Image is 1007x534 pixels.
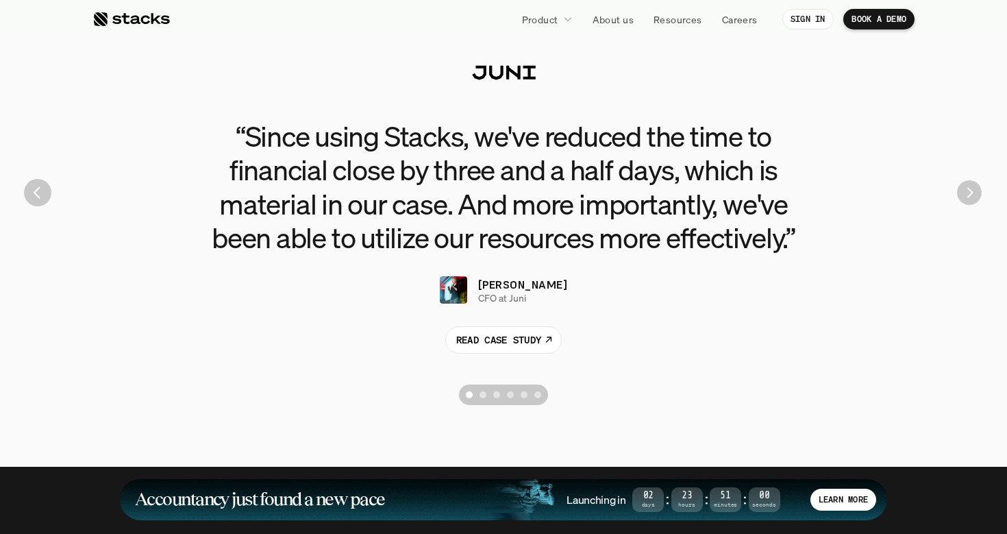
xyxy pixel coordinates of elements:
span: 23 [671,492,703,500]
span: Days [632,502,664,507]
button: Scroll to page 1 [459,385,476,405]
a: BOOK A DEMO [843,9,915,29]
strong: : [703,491,710,507]
a: Privacy Policy [162,317,222,327]
span: 51 [710,492,741,500]
a: SIGN IN [782,9,834,29]
img: Back Arrow [24,179,51,206]
button: Scroll to page 5 [517,385,531,405]
button: Previous [24,179,51,206]
p: CFO at Juni [478,293,526,304]
button: Scroll to page 6 [531,385,548,405]
button: Scroll to page 2 [476,385,490,405]
p: LEARN MORE [819,495,868,505]
span: Hours [671,502,703,507]
button: Next [957,180,982,205]
h1: Accountancy just found a new pace [135,491,385,507]
a: Careers [714,7,766,32]
span: 02 [632,492,664,500]
p: BOOK A DEMO [851,14,906,24]
h4: Launching in [567,492,625,507]
a: About us [584,7,642,32]
p: Resources [654,12,702,27]
p: [PERSON_NAME] [478,276,567,293]
p: Product [522,12,558,27]
p: Careers [722,12,758,27]
span: 00 [749,492,780,500]
a: Resources [645,7,710,32]
span: Minutes [710,502,741,507]
h3: “Since using Stacks, we've reduced the time to financial close by three and a half days, which is... [195,119,812,254]
span: Seconds [749,502,780,507]
strong: : [741,491,748,507]
p: SIGN IN [791,14,825,24]
img: Next Arrow [957,180,982,205]
p: READ CASE STUDY [456,332,541,347]
button: Scroll to page 3 [490,385,503,405]
button: Scroll to page 4 [503,385,517,405]
a: Accountancy just found a new paceLaunching in02Days:23Hours:51Minutes:00SecondsLEARN MORE [120,479,887,520]
p: About us [593,12,634,27]
strong: : [664,491,671,507]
